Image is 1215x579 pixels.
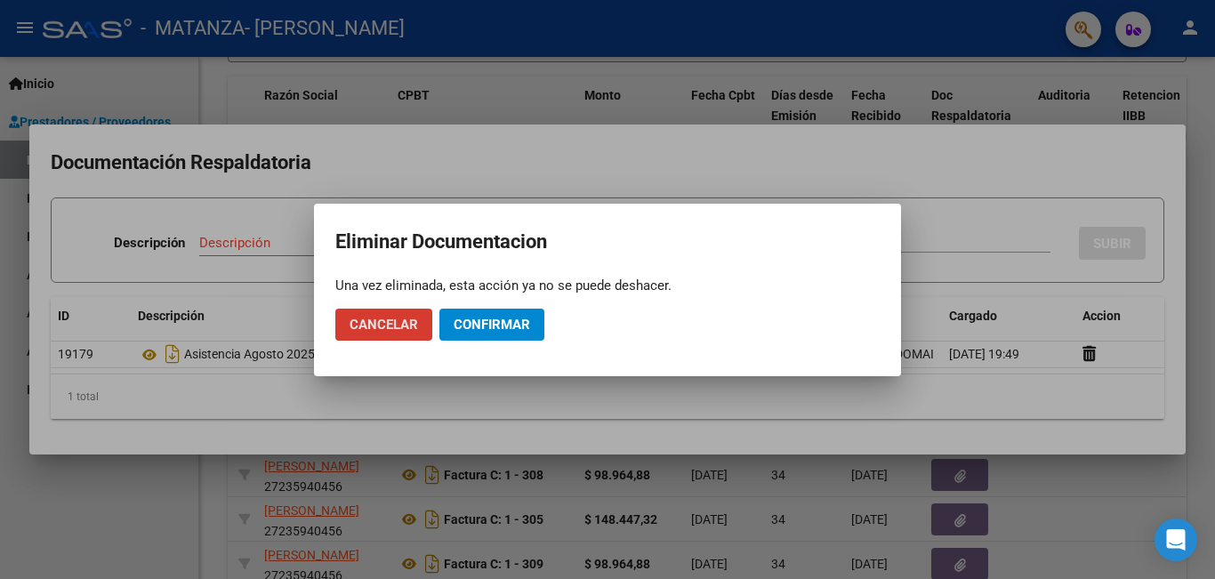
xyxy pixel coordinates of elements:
[439,309,544,341] button: Confirmar
[335,225,880,259] h2: Eliminar Documentacion
[335,309,432,341] button: Cancelar
[1155,519,1197,561] div: Open Intercom Messenger
[335,277,880,294] div: Una vez eliminada, esta acción ya no se puede deshacer.
[350,317,418,333] span: Cancelar
[454,317,530,333] span: Confirmar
